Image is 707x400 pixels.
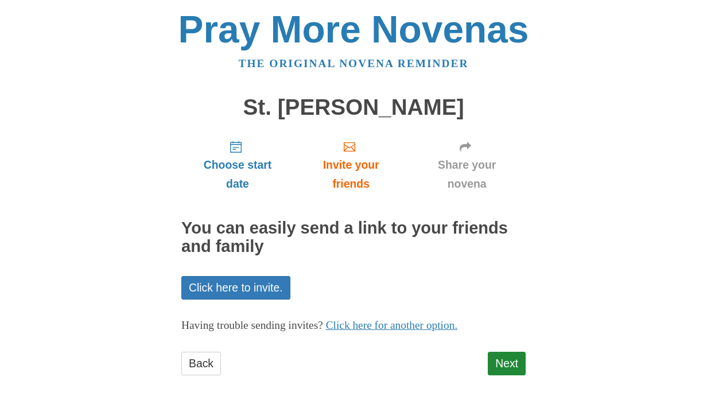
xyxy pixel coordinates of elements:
[181,219,526,256] h2: You can easily send a link to your friends and family
[305,156,397,193] span: Invite your friends
[326,319,458,331] a: Click here for another option.
[239,57,469,69] a: The original novena reminder
[294,131,408,199] a: Invite your friends
[181,276,290,300] a: Click here to invite.
[181,131,294,199] a: Choose start date
[181,352,221,375] a: Back
[193,156,282,193] span: Choose start date
[178,8,529,51] a: Pray More Novenas
[181,319,323,331] span: Having trouble sending invites?
[181,95,526,120] h1: St. [PERSON_NAME]
[419,156,514,193] span: Share your novena
[488,352,526,375] a: Next
[408,131,526,199] a: Share your novena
